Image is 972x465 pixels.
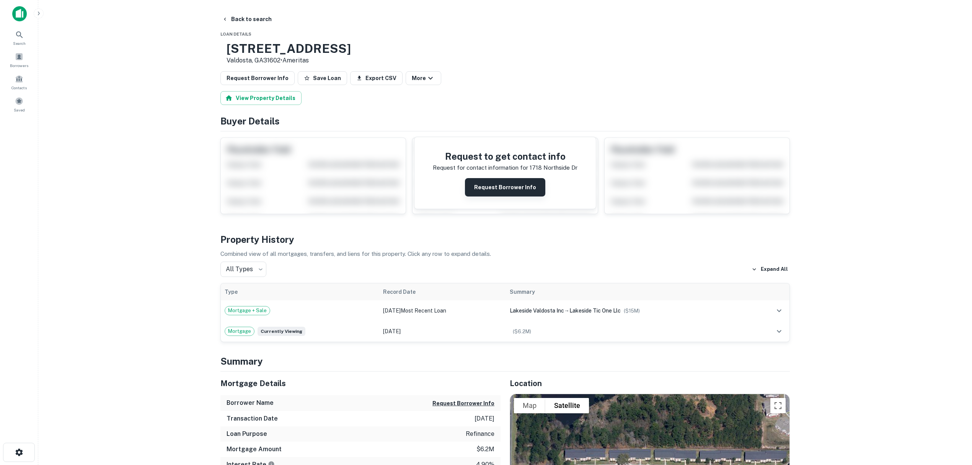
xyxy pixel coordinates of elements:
[433,149,577,163] h4: Request to get contact info
[475,414,494,423] p: [DATE]
[510,378,790,389] h5: Location
[227,445,282,454] h6: Mortgage Amount
[282,57,309,64] a: Ameritas
[220,232,790,246] h4: Property History
[220,378,501,389] h5: Mortgage Details
[13,40,26,46] span: Search
[2,27,36,48] a: Search
[406,71,441,85] button: More
[466,429,494,439] p: refinance
[750,264,790,275] button: Expand All
[12,6,27,21] img: capitalize-icon.png
[11,85,27,91] span: Contacts
[569,308,621,314] span: lakeside tic one llc
[2,72,36,92] a: Contacts
[10,62,28,69] span: Borrowers
[401,308,446,314] span: Most Recent Loan
[514,398,545,413] button: Show street map
[227,429,267,439] h6: Loan Purpose
[506,283,753,300] th: Summary
[510,306,749,315] div: →
[513,329,531,334] span: ($ 6.2M )
[220,354,790,368] h4: Summary
[220,262,266,277] div: All Types
[2,49,36,70] a: Borrowers
[545,398,589,413] button: Show satellite imagery
[432,399,494,408] button: Request Borrower Info
[220,249,790,259] p: Combined view of all mortgages, transfers, and liens for this property. Click any row to expand d...
[220,32,251,36] span: Loan Details
[220,114,790,128] h4: Buyer Details
[225,327,254,335] span: Mortgage
[227,398,274,408] h6: Borrower Name
[530,163,577,172] p: 1718 northside dr
[220,91,302,105] button: View Property Details
[2,94,36,115] a: Saved
[225,307,270,314] span: Mortgage + Sale
[773,304,786,317] button: expand row
[773,325,786,338] button: expand row
[14,107,25,113] span: Saved
[350,71,403,85] button: Export CSV
[227,41,351,56] h3: [STREET_ADDRESS]
[379,283,506,300] th: Record Date
[379,300,506,321] td: [DATE]
[934,404,972,440] iframe: Chat Widget
[227,56,351,65] p: Valdosta, GA31602 •
[465,178,545,196] button: Request Borrower Info
[227,414,278,423] h6: Transaction Date
[379,321,506,342] td: [DATE]
[258,327,305,336] span: Currently viewing
[433,163,528,172] p: Request for contact information for
[219,12,275,26] button: Back to search
[624,308,640,314] span: ($ 15M )
[770,398,786,413] button: Toggle fullscreen view
[298,71,347,85] button: Save Loan
[476,445,494,454] p: $6.2m
[510,308,564,314] span: lakeside valdosta inc
[220,71,295,85] button: Request Borrower Info
[221,283,379,300] th: Type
